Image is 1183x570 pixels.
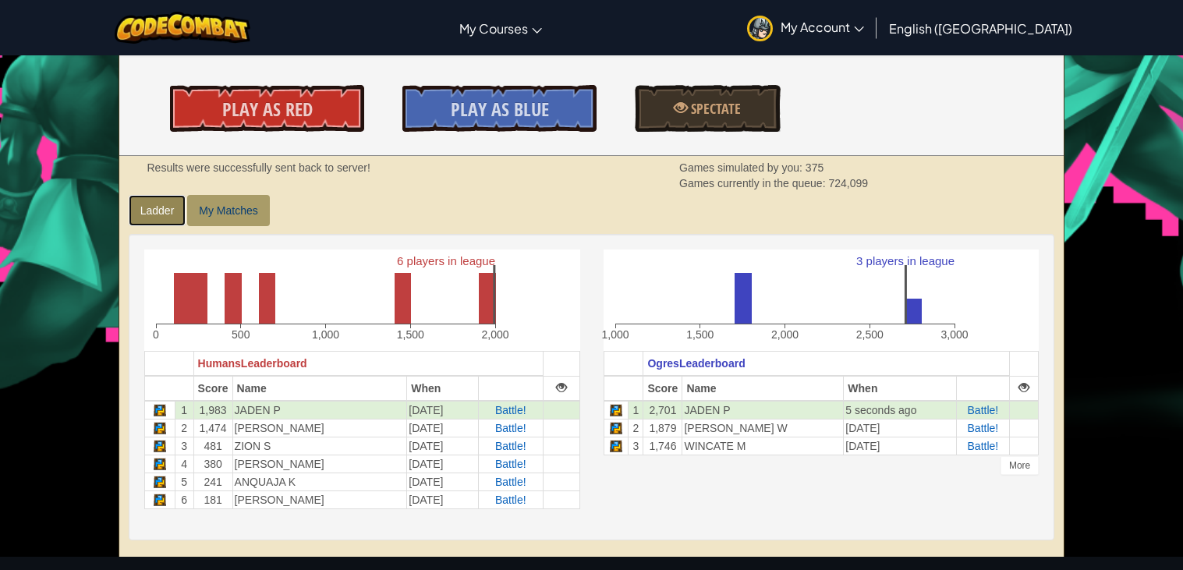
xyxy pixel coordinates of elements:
td: [DATE] [407,437,478,455]
text: 0 [153,328,159,341]
td: 1,746 [643,437,682,455]
text: 2,000 [770,328,798,341]
a: My Matches [187,195,269,226]
text: 3,000 [940,328,968,341]
td: [DATE] [407,455,478,473]
th: Score [193,376,232,401]
td: Python [144,491,175,509]
td: [PERSON_NAME] [232,491,407,509]
td: Python [144,420,175,437]
td: [DATE] [407,473,478,491]
td: Python [604,437,629,455]
img: CodeCombat logo [115,12,251,44]
td: 2 [175,420,193,437]
td: 3 [175,437,193,455]
td: WINCATE M [682,437,844,455]
a: My Account [739,3,872,52]
td: 1,879 [643,420,682,437]
td: Python [604,420,629,437]
td: 2,701 [643,401,682,420]
a: Battle! [495,404,526,416]
td: 1 [629,401,643,420]
a: Battle! [495,422,526,434]
td: [PERSON_NAME] W [682,420,844,437]
td: 380 [193,455,232,473]
a: Spectate [635,85,780,132]
a: Battle! [968,422,999,434]
td: Python [604,401,629,420]
span: 375 [806,161,823,174]
td: [PERSON_NAME] [232,455,407,473]
td: [DATE] [407,491,478,509]
text: 500 [232,328,250,341]
span: Leaderboard [679,357,746,370]
span: Play As Blue [451,97,549,122]
td: 5 seconds ago [844,401,957,420]
td: JADEN P [682,401,844,420]
td: Python [144,401,175,420]
td: 6 [175,491,193,509]
td: 5 [175,473,193,491]
a: Battle! [495,494,526,506]
td: [PERSON_NAME] [232,420,407,437]
span: My Account [781,19,864,35]
a: Battle! [968,440,999,452]
span: English ([GEOGRAPHIC_DATA]) [889,20,1072,37]
a: Battle! [495,458,526,470]
text: 6 players in league [397,254,495,267]
td: [DATE] [407,401,478,420]
th: When [844,376,957,401]
td: ZION S [232,437,407,455]
td: ANQUAJA K [232,473,407,491]
td: 181 [193,491,232,509]
a: Battle! [495,440,526,452]
th: Name [232,376,407,401]
td: [DATE] [407,420,478,437]
img: avatar [747,16,773,41]
span: Play As Red [222,97,313,122]
a: Ladder [129,195,186,226]
span: Humans [198,357,241,370]
text: 2,000 [481,328,508,341]
text: 3 players in league [856,254,955,267]
span: Leaderboard [241,357,307,370]
span: 724,099 [828,177,868,189]
td: Python [144,473,175,491]
a: Battle! [495,476,526,488]
td: [DATE] [844,437,957,455]
text: 1,500 [686,328,714,341]
strong: Results were successfully sent back to server! [147,161,370,174]
th: Score [643,376,682,401]
td: 481 [193,437,232,455]
text: 1,500 [396,328,423,341]
span: Spectate [688,99,741,119]
span: Ogres [647,357,678,370]
th: When [407,376,478,401]
div: More [1001,456,1039,475]
td: 241 [193,473,232,491]
th: Name [682,376,844,401]
td: [DATE] [844,420,957,437]
text: 1,000 [601,328,629,341]
span: My Courses [459,20,528,37]
td: 1 [175,401,193,420]
text: 1,000 [312,328,339,341]
text: 2,500 [855,328,883,341]
td: 4 [175,455,193,473]
a: English ([GEOGRAPHIC_DATA]) [881,7,1080,49]
td: 3 [629,437,643,455]
td: 1,983 [193,401,232,420]
a: Battle! [968,404,999,416]
td: 2 [629,420,643,437]
td: 1,474 [193,420,232,437]
td: Python [144,455,175,473]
